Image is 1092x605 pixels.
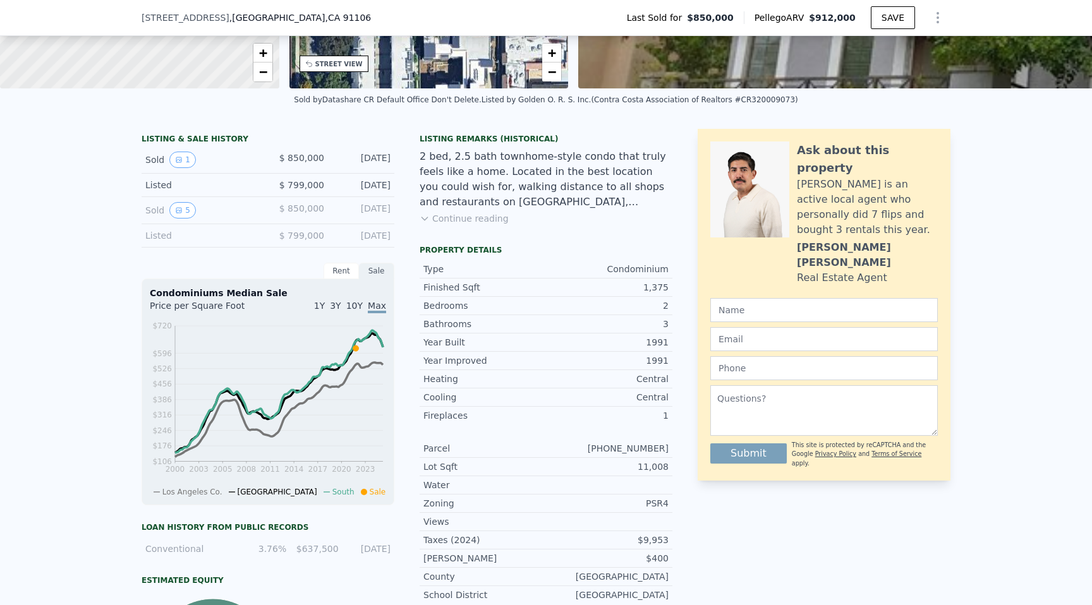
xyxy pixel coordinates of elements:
div: Lot Sqft [423,460,546,473]
span: 3Y [330,301,341,311]
span: , CA 91106 [325,13,371,23]
div: STREET VIEW [315,59,363,69]
div: [GEOGRAPHIC_DATA] [546,589,669,601]
span: $850,000 [687,11,734,24]
tspan: 2000 [166,465,185,474]
div: Finished Sqft [423,281,546,294]
div: [DATE] [334,202,391,219]
tspan: $526 [152,364,172,373]
tspan: $386 [152,395,172,404]
div: [DATE] [334,152,391,168]
tspan: $246 [152,426,172,435]
div: 2 [546,299,669,312]
div: Sold [145,202,258,219]
div: Real Estate Agent [797,270,887,285]
input: Phone [710,356,938,380]
tspan: $720 [152,321,172,330]
tspan: 2023 [356,465,375,474]
div: Bathrooms [423,318,546,330]
div: 3 [546,318,669,330]
div: Loan history from public records [142,522,394,532]
span: [GEOGRAPHIC_DATA] [238,488,317,496]
div: Sold by Datashare CR Default Office Don't Delete . [294,95,481,104]
div: 3.76% [242,542,286,555]
span: $ 799,000 [279,180,324,190]
div: Year Improved [423,354,546,367]
div: 1991 [546,354,669,367]
div: Property details [420,245,672,255]
div: 1991 [546,336,669,349]
tspan: $176 [152,441,172,450]
div: 1,375 [546,281,669,294]
tspan: 2014 [284,465,304,474]
div: County [423,570,546,583]
div: Condominiums Median Sale [150,287,386,299]
tspan: 2003 [189,465,209,474]
tspan: $596 [152,349,172,358]
span: Los Angeles Co. [162,488,222,496]
div: Central [546,391,669,404]
div: 1 [546,409,669,422]
div: Cooling [423,391,546,404]
button: Show Options [925,5,950,30]
span: Max [368,301,386,313]
div: [PERSON_NAME] [423,552,546,565]
div: Listed [145,179,258,191]
div: Sale [359,263,394,279]
span: − [548,64,556,80]
div: Parcel [423,442,546,455]
span: 1Y [314,301,325,311]
div: $400 [546,552,669,565]
span: $ 799,000 [279,231,324,241]
div: Year Built [423,336,546,349]
span: 10Y [346,301,363,311]
div: Sold [145,152,258,168]
tspan: 2020 [332,465,351,474]
button: View historical data [169,152,196,168]
div: Views [423,515,546,528]
div: Bedrooms [423,299,546,312]
div: Listed by Golden O. R. S. Inc. (Contra Costa Association of Realtors #CR320009073) [482,95,798,104]
div: Conventional [145,542,234,555]
div: Condominium [546,263,669,275]
a: Terms of Service [871,450,921,457]
button: Continue reading [420,212,509,225]
tspan: 2005 [213,465,233,474]
div: [PHONE_NUMBER] [546,442,669,455]
span: $ 850,000 [279,203,324,213]
span: , [GEOGRAPHIC_DATA] [229,11,371,24]
tspan: $316 [152,410,172,419]
span: $ 850,000 [279,153,324,163]
button: View historical data [169,202,196,219]
div: [GEOGRAPHIC_DATA] [546,570,669,583]
a: Zoom out [253,63,272,81]
span: Pellego ARV [755,11,810,24]
div: $9,953 [546,534,669,546]
div: [DATE] [346,542,391,555]
div: [DATE] [334,229,391,242]
a: Privacy Policy [815,450,856,457]
span: South [332,488,355,496]
tspan: 2008 [237,465,257,474]
div: PSR4 [546,497,669,510]
span: − [258,64,267,80]
tspan: $456 [152,380,172,388]
a: Zoom in [542,44,561,63]
div: Estimated Equity [142,575,394,585]
span: Last Sold for [627,11,688,24]
tspan: $106 [152,457,172,466]
div: LISTING & SALE HISTORY [142,134,394,147]
span: $912,000 [809,13,856,23]
div: Rent [324,263,359,279]
div: Central [546,373,669,385]
div: Type [423,263,546,275]
tspan: 2017 [308,465,328,474]
input: Email [710,327,938,351]
div: Heating [423,373,546,385]
div: School District [423,589,546,601]
input: Name [710,298,938,322]
button: SAVE [871,6,915,29]
tspan: 2011 [260,465,280,474]
div: Price per Square Foot [150,299,268,320]
div: This site is protected by reCAPTCHA and the Google and apply. [792,441,938,468]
